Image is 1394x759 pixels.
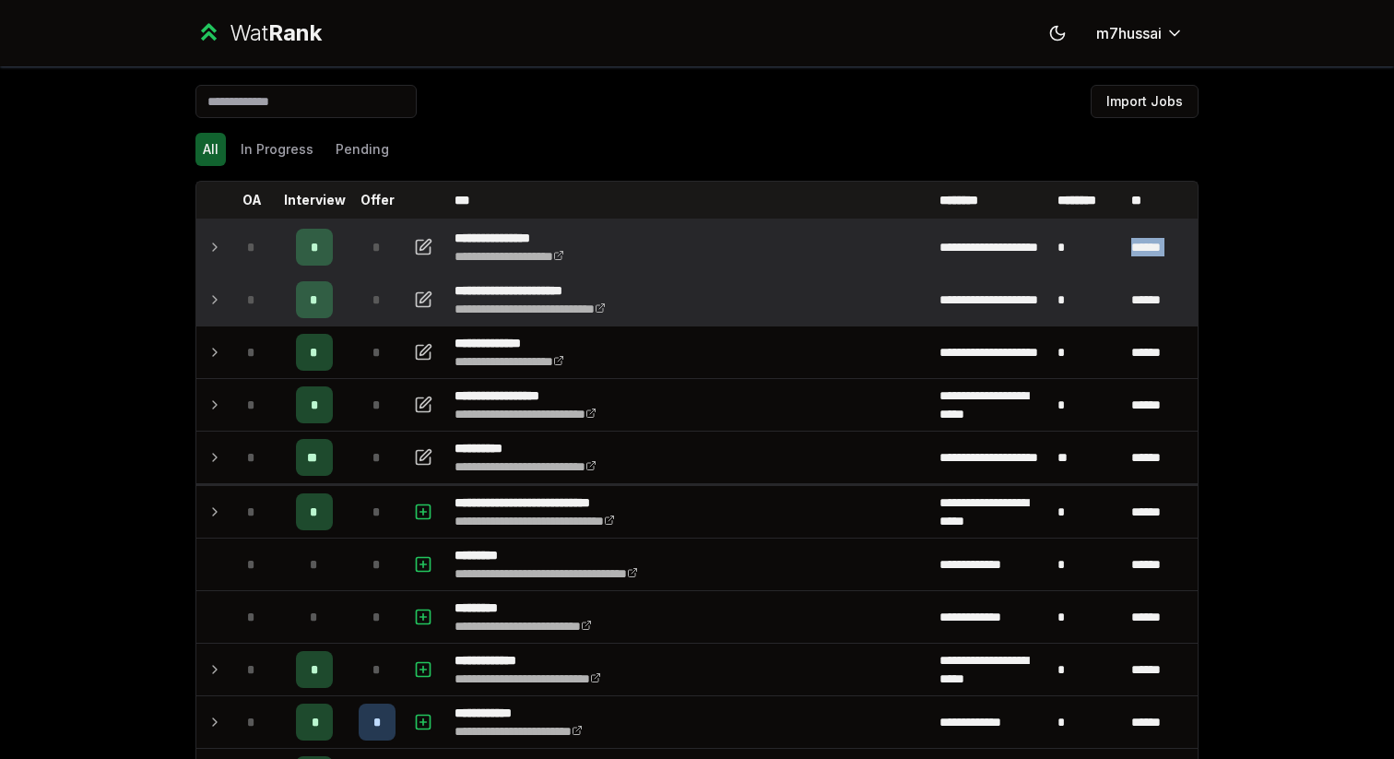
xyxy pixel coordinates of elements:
[328,133,396,166] button: Pending
[360,191,395,209] p: Offer
[1091,85,1199,118] button: Import Jobs
[1096,22,1162,44] span: m7hussai
[233,133,321,166] button: In Progress
[195,133,226,166] button: All
[230,18,322,48] div: Wat
[242,191,262,209] p: OA
[1081,17,1199,50] button: m7hussai
[195,18,322,48] a: WatRank
[284,191,346,209] p: Interview
[268,19,322,46] span: Rank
